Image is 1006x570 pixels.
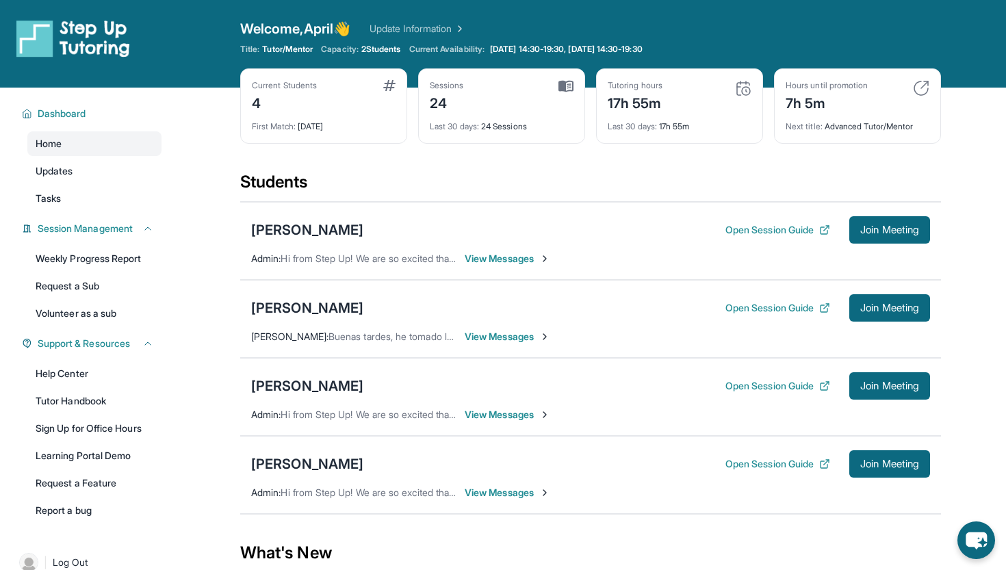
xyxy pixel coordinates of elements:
button: Support & Resources [32,337,153,350]
span: [DATE] 14:30-19:30, [DATE] 14:30-19:30 [490,44,643,55]
div: [PERSON_NAME] [251,220,363,239]
span: Tasks [36,192,61,205]
div: Sessions [430,80,464,91]
span: Log Out [53,556,88,569]
button: chat-button [957,521,995,559]
span: Admin : [251,409,281,420]
div: Students [240,171,941,201]
img: card [735,80,751,96]
div: [PERSON_NAME] [251,298,363,318]
button: Session Management [32,222,153,235]
div: [PERSON_NAME] [251,454,363,474]
span: Updates [36,164,73,178]
a: Tasks [27,186,162,211]
button: Join Meeting [849,216,930,244]
span: 2 Students [361,44,401,55]
span: Next title : [786,121,823,131]
button: Open Session Guide [725,223,830,237]
div: Tutoring hours [608,80,662,91]
img: Chevron-Right [539,487,550,498]
a: Help Center [27,361,162,386]
div: Hours until promotion [786,80,868,91]
div: 4 [252,91,317,113]
span: Join Meeting [860,460,919,468]
div: 17h 55m [608,113,751,132]
span: Tutor/Mentor [262,44,313,55]
span: Join Meeting [860,304,919,312]
span: Current Availability: [409,44,485,55]
a: Updates [27,159,162,183]
button: Open Session Guide [725,379,830,393]
span: View Messages [465,330,550,344]
a: Learning Portal Demo [27,443,162,468]
span: Home [36,137,62,151]
a: Tutor Handbook [27,389,162,413]
span: Admin : [251,252,281,264]
img: Chevron-Right [539,331,550,342]
img: Chevron-Right [539,253,550,264]
img: card [558,80,573,92]
a: Sign Up for Office Hours [27,416,162,441]
div: 7h 5m [786,91,868,113]
img: Chevron Right [452,22,465,36]
span: Last 30 days : [608,121,657,131]
a: Request a Feature [27,471,162,495]
span: View Messages [465,252,550,265]
img: Chevron-Right [539,409,550,420]
span: Last 30 days : [430,121,479,131]
div: 17h 55m [608,91,662,113]
a: Home [27,131,162,156]
span: Support & Resources [38,337,130,350]
span: View Messages [465,486,550,500]
div: Advanced Tutor/Mentor [786,113,929,132]
button: Open Session Guide [725,301,830,315]
span: Session Management [38,222,133,235]
img: card [383,80,396,91]
button: Open Session Guide [725,457,830,471]
img: logo [16,19,130,57]
a: Update Information [370,22,465,36]
a: Report a bug [27,498,162,523]
span: Title: [240,44,259,55]
a: Weekly Progress Report [27,246,162,271]
span: View Messages [465,408,550,422]
span: Admin : [251,487,281,498]
span: Dashboard [38,107,86,120]
img: card [913,80,929,96]
a: Volunteer as a sub [27,301,162,326]
div: 24 [430,91,464,113]
a: [DATE] 14:30-19:30, [DATE] 14:30-19:30 [487,44,645,55]
div: [DATE] [252,113,396,132]
div: Current Students [252,80,317,91]
span: Join Meeting [860,382,919,390]
span: Capacity: [321,44,359,55]
button: Join Meeting [849,450,930,478]
span: Welcome, April 👋 [240,19,350,38]
a: Request a Sub [27,274,162,298]
button: Join Meeting [849,294,930,322]
div: 24 Sessions [430,113,573,132]
span: Join Meeting [860,226,919,234]
div: [PERSON_NAME] [251,376,363,396]
span: [PERSON_NAME] : [251,331,328,342]
button: Dashboard [32,107,153,120]
span: First Match : [252,121,296,131]
button: Join Meeting [849,372,930,400]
